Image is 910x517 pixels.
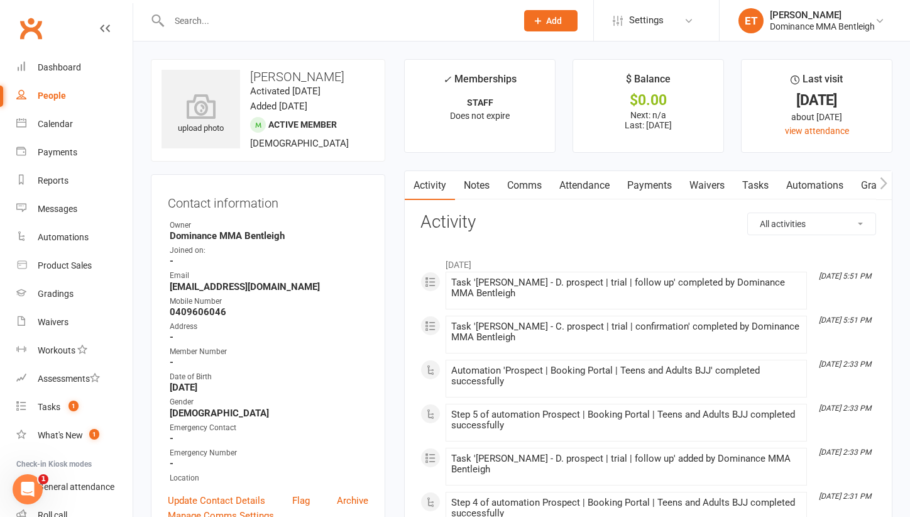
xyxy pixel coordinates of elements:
div: Automations [38,232,89,242]
div: upload photo [162,94,240,135]
strong: - [170,458,368,469]
div: Address [170,321,368,333]
div: Payments [38,147,77,157]
div: Calendar [38,119,73,129]
div: Step 5 of automation Prospect | Booking Portal | Teens and Adults BJJ completed successfully [451,409,801,431]
div: ET [738,8,764,33]
a: Flag [292,493,310,508]
a: Archive [337,493,368,508]
div: General attendance [38,482,114,492]
a: Notes [455,171,498,200]
a: Waivers [16,308,133,336]
a: Tasks [733,171,777,200]
div: Product Sales [38,260,92,270]
span: Active member [268,120,337,130]
div: Dominance MMA Bentleigh [770,21,875,32]
a: Tasks 1 [16,393,133,421]
a: Activity [405,171,455,200]
a: What's New1 [16,421,133,450]
a: Clubworx [15,13,47,44]
a: Payments [618,171,681,200]
button: Add [524,10,578,31]
div: Gradings [38,289,74,299]
a: Reports [16,167,133,195]
div: Last visit [791,71,843,94]
i: [DATE] 2:33 PM [819,448,871,457]
strong: [DEMOGRAPHIC_DATA] [170,408,368,419]
div: Date of Birth [170,371,368,383]
div: Emergency Contact [170,422,368,434]
div: Email [170,270,368,282]
div: Memberships [443,71,517,94]
strong: STAFF [467,97,493,108]
div: Dashboard [38,62,81,72]
a: Attendance [551,171,618,200]
time: Added [DATE] [250,101,307,112]
div: Tasks [38,402,60,412]
div: $ Balance [626,71,671,94]
i: [DATE] 5:51 PM [819,316,871,325]
a: Payments [16,138,133,167]
div: Task '[PERSON_NAME] - D. prospect | trial | follow up' completed by Dominance MMA Bentleigh [451,277,801,299]
strong: - [170,331,368,343]
p: Next: n/a Last: [DATE] [584,110,712,130]
div: Mobile Number [170,296,368,308]
a: Dashboard [16,53,133,82]
div: [DATE] [753,94,880,107]
h3: Activity [420,213,876,232]
i: [DATE] 2:31 PM [819,492,871,501]
span: Settings [629,6,664,35]
strong: - [170,255,368,267]
a: Product Sales [16,252,133,280]
div: about [DATE] [753,110,880,124]
a: Calendar [16,110,133,138]
div: Owner [170,220,368,231]
a: General attendance kiosk mode [16,473,133,501]
div: [PERSON_NAME] [770,9,875,21]
div: $0.00 [584,94,712,107]
div: Joined on: [170,245,368,257]
span: 1 [38,474,48,484]
strong: [DATE] [170,382,368,393]
a: Comms [498,171,551,200]
div: Task '[PERSON_NAME] - C. prospect | trial | confirmation' completed by Dominance MMA Bentleigh [451,321,801,343]
i: [DATE] 2:33 PM [819,404,871,413]
div: Emergency Number [170,447,368,459]
div: Workouts [38,345,75,355]
i: [DATE] 5:51 PM [819,272,871,281]
h3: [PERSON_NAME] [162,70,375,84]
span: [DEMOGRAPHIC_DATA] [250,138,349,149]
span: Does not expire [450,111,510,121]
div: Location [170,472,368,484]
a: Messages [16,195,133,223]
a: People [16,82,133,110]
a: Waivers [681,171,733,200]
div: Gender [170,396,368,408]
a: view attendance [785,126,849,136]
span: Add [546,16,562,26]
strong: - [170,433,368,444]
iframe: Intercom live chat [13,474,43,504]
input: Search... [165,12,508,30]
a: Assessments [16,365,133,393]
span: 1 [89,429,99,440]
div: Messages [38,204,77,214]
strong: - [170,357,368,368]
div: Member Number [170,346,368,358]
div: Reports [38,175,69,186]
strong: Dominance MMA Bentleigh [170,230,368,242]
div: What's New [38,430,83,440]
strong: [EMAIL_ADDRESS][DOMAIN_NAME] [170,281,368,292]
a: Update Contact Details [168,493,265,508]
span: 1 [69,401,79,411]
div: Assessments [38,374,100,384]
h3: Contact information [168,191,368,210]
div: Task '[PERSON_NAME] - D. prospect | trial | follow up' added by Dominance MMA Bentleigh [451,453,801,475]
li: [DATE] [420,252,876,272]
strong: 0409606046 [170,306,368,318]
div: People [38,91,66,101]
i: ✓ [443,74,451,86]
a: Gradings [16,280,133,308]
a: Workouts [16,336,133,365]
div: Automation 'Prospect | Booking Portal | Teens and Adults BJJ' completed successfully [451,365,801,387]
